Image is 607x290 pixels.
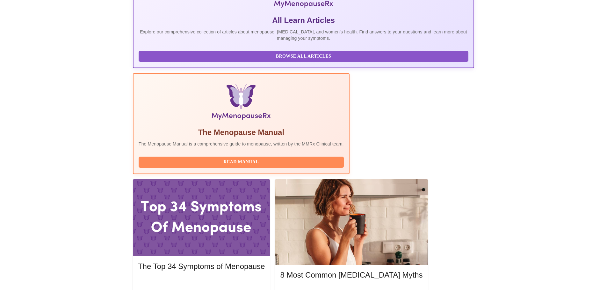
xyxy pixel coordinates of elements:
img: Menopause Manual [171,84,311,122]
button: Browse All Articles [139,51,468,62]
h5: The Menopause Manual [139,127,344,138]
button: Read Manual [139,157,344,168]
span: Read More [144,279,258,287]
p: The Menopause Manual is a comprehensive guide to menopause, written by the MMRx Clinical team. [139,141,344,147]
a: Browse All Articles [139,53,470,59]
h5: 8 Most Common [MEDICAL_DATA] Myths [280,270,423,280]
a: Read Manual [139,159,345,164]
button: Read More [138,277,265,288]
h5: All Learn Articles [139,15,468,25]
p: Explore our comprehensive collection of articles about menopause, [MEDICAL_DATA], and women's hea... [139,29,468,41]
span: Read Manual [145,158,337,166]
a: Read More [138,279,266,285]
span: Browse All Articles [145,53,462,60]
h5: The Top 34 Symptoms of Menopause [138,261,265,272]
